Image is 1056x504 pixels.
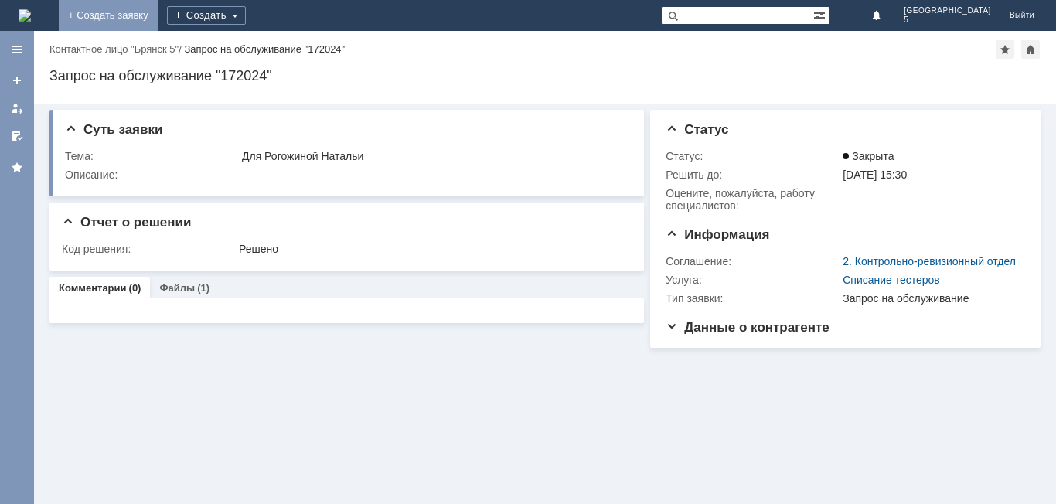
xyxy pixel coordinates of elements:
[62,215,191,230] span: Отчет о решении
[49,68,1041,83] div: Запрос на обслуживание "172024"
[239,243,623,255] div: Решено
[5,96,29,121] a: Мои заявки
[5,68,29,93] a: Создать заявку
[904,15,991,25] span: 5
[19,9,31,22] img: logo
[49,43,184,55] div: /
[666,169,840,181] div: Решить до:
[843,255,1016,267] a: 2. Контрольно-ревизионный отдел
[843,150,894,162] span: Закрыта
[65,122,162,137] span: Суть заявки
[666,320,829,335] span: Данные о контрагенте
[666,274,840,286] div: Услуга:
[59,282,127,294] a: Комментарии
[65,169,626,181] div: Описание:
[666,150,840,162] div: Статус:
[5,124,29,148] a: Мои согласования
[1021,40,1040,59] div: Сделать домашней страницей
[666,227,769,242] span: Информация
[666,122,728,137] span: Статус
[843,274,940,286] a: Списание тестеров
[813,7,829,22] span: Расширенный поиск
[65,150,239,162] div: Тема:
[843,169,907,181] span: [DATE] 15:30
[666,255,840,267] div: Соглашение:
[904,6,991,15] span: [GEOGRAPHIC_DATA]
[167,6,246,25] div: Создать
[129,282,141,294] div: (0)
[666,292,840,305] div: Тип заявки:
[49,43,179,55] a: Контактное лицо "Брянск 5"
[242,150,623,162] div: Для Рогожиной Натальи
[159,282,195,294] a: Файлы
[996,40,1014,59] div: Добавить в избранное
[843,292,1018,305] div: Запрос на обслуживание
[19,9,31,22] a: Перейти на домашнюю страницу
[184,43,345,55] div: Запрос на обслуживание "172024"
[197,282,209,294] div: (1)
[666,187,840,212] div: Oцените, пожалуйста, работу специалистов:
[62,243,236,255] div: Код решения:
